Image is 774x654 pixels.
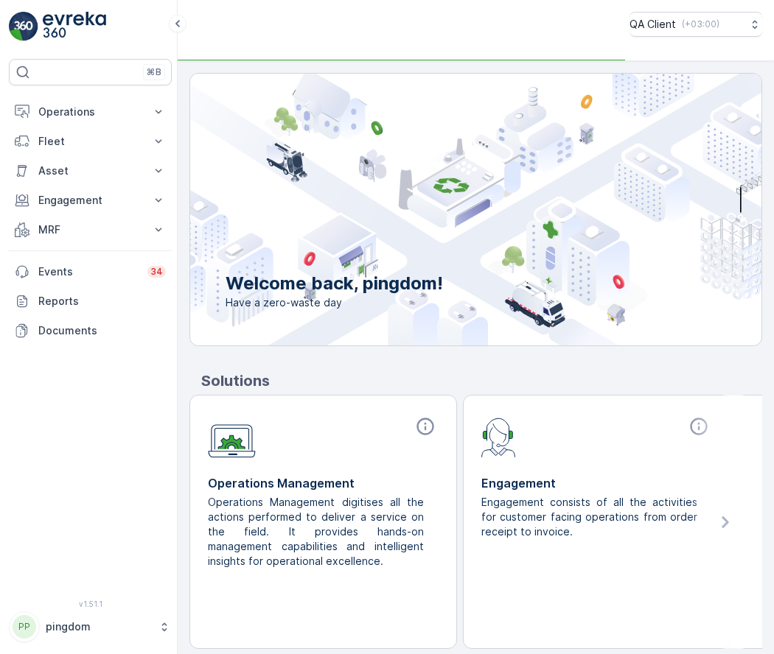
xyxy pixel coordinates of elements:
img: module-icon [208,416,256,458]
p: ⌘B [147,66,161,78]
span: v 1.51.1 [9,599,172,608]
button: QA Client(+03:00) [630,12,762,37]
a: Events34 [9,257,172,286]
p: ( +03:00 ) [682,18,719,30]
p: Operations [38,105,142,119]
p: pingdom [46,619,151,634]
a: Reports [9,286,172,316]
span: Have a zero-waste day [226,295,443,310]
img: module-icon [481,416,516,457]
p: Engagement [481,474,712,492]
div: PP [13,615,36,639]
p: Documents [38,323,166,338]
p: Welcome back, pingdom! [226,272,443,295]
button: MRF [9,215,172,245]
p: Events [38,264,139,279]
img: logo [9,12,38,41]
a: Documents [9,316,172,345]
p: Asset [38,163,142,178]
button: Operations [9,97,172,127]
button: Asset [9,156,172,186]
p: Engagement consists of all the activities for customer facing operations from order receipt to in... [481,495,700,539]
img: city illustration [124,74,761,345]
p: Engagement [38,193,142,208]
p: 34 [150,266,163,278]
p: Operations Management [208,474,439,492]
button: PPpingdom [9,611,172,642]
p: Solutions [201,370,762,392]
button: Engagement [9,186,172,215]
p: Fleet [38,134,142,149]
p: MRF [38,222,142,237]
p: QA Client [630,17,676,32]
p: Reports [38,294,166,309]
button: Fleet [9,127,172,156]
img: logo_light-DOdMpM7g.png [43,12,106,41]
p: Operations Management digitises all the actions performed to deliver a service on the field. It p... [208,495,427,569]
